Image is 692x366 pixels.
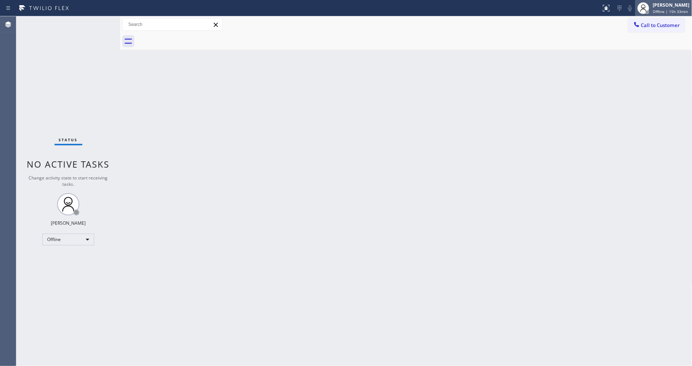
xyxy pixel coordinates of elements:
[59,137,78,142] span: Status
[42,234,94,245] div: Offline
[628,18,685,32] button: Call to Customer
[51,220,86,226] div: [PERSON_NAME]
[653,9,688,14] span: Offline | 15h 33min
[625,3,635,13] button: Mute
[653,2,690,8] div: [PERSON_NAME]
[27,158,110,170] span: No active tasks
[641,22,680,29] span: Call to Customer
[123,19,222,30] input: Search
[29,175,108,187] span: Change activity state to start receiving tasks.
